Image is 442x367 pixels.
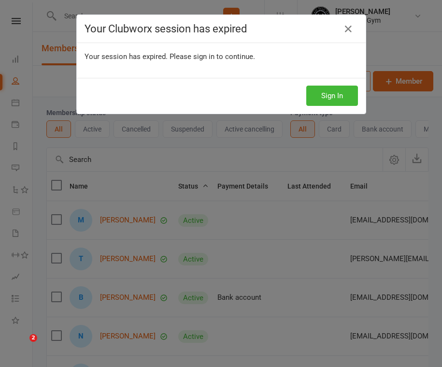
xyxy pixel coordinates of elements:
[29,334,37,342] span: 2
[341,21,356,37] a: Close
[85,23,358,35] h4: Your Clubworx session has expired
[10,334,33,357] iframe: Intercom live chat
[306,86,358,106] button: Sign In
[85,52,255,61] span: Your session has expired. Please sign in to continue.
